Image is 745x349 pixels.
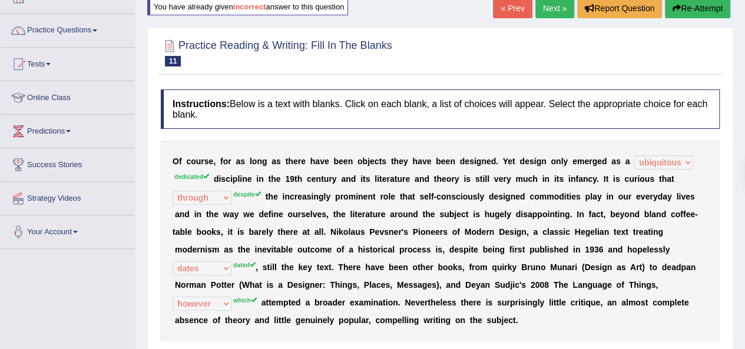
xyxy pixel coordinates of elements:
b: p [335,192,340,201]
b: p [585,192,590,201]
b: e [370,157,375,166]
b: u [645,174,650,184]
a: Your Account [1,215,135,245]
b: v [681,192,686,201]
b: v [320,157,325,166]
b: m [539,192,547,201]
b: o [446,174,452,184]
b: 9 [290,174,294,184]
b: t [321,174,324,184]
b: v [422,157,427,166]
b: t [379,157,382,166]
b: t [268,174,271,184]
b: y [234,210,239,219]
b: r [650,192,653,201]
b: h [661,174,667,184]
b: o [357,157,363,166]
b: , [213,157,216,166]
b: n [583,174,588,184]
b: r [451,174,454,184]
b: a [341,174,346,184]
b: s [466,174,471,184]
b: e [390,192,395,201]
b: m [547,192,554,201]
b: j [367,157,370,166]
b: b [436,157,441,166]
b: r [201,157,204,166]
b: o [191,157,196,166]
b: e [293,157,298,166]
b: n [358,192,363,201]
b: r [402,174,405,184]
b: s [221,174,226,184]
b: g [319,192,324,201]
b: o [554,192,559,201]
b: n [316,174,321,184]
b: e [247,174,252,184]
b: O [173,157,179,166]
b: d [351,174,356,184]
b: e [424,192,429,201]
b: a [625,157,630,166]
b: y [563,157,568,166]
b: s [650,174,654,184]
b: s [469,157,474,166]
b: r [298,157,301,166]
b: a [236,157,240,166]
b: e [250,210,254,219]
b: a [667,174,671,184]
b: s [475,174,480,184]
b: c [307,174,312,184]
b: o [252,157,257,166]
b: s [276,157,281,166]
b: i [377,174,379,184]
b: i [256,174,259,184]
b: t [395,174,398,184]
b: t [373,192,376,201]
sup: despite [233,191,261,198]
b: n [544,174,549,184]
b: e [498,174,503,184]
b: y [592,174,597,184]
b: a [611,157,616,166]
b: e [597,157,602,166]
b: u [397,174,402,184]
b: i [569,192,571,201]
b: n [346,174,351,184]
b: a [175,210,180,219]
b: a [418,157,422,166]
b: u [324,174,329,184]
b: d [602,157,607,166]
b: d [519,157,525,166]
b: r [294,192,297,201]
b: h [402,192,408,201]
b: y [597,192,602,201]
b: . [597,174,599,184]
b: a [663,192,667,201]
b: t [605,174,608,184]
b: g [262,157,267,166]
b: incorrect [233,2,266,11]
b: e [276,174,281,184]
b: n [608,192,614,201]
b: t [400,192,403,201]
b: e [525,157,529,166]
b: e [426,157,431,166]
b: e [442,174,446,184]
h4: Below is a text with blanks. Click on each blank, a list of choices will appear. Select the appro... [161,89,720,129]
b: y [455,174,459,184]
b: r [228,157,231,166]
b: w [223,210,230,219]
b: u [468,192,473,201]
b: y [332,174,337,184]
b: Instructions: [173,99,230,109]
b: t [412,192,415,201]
b: m [577,157,584,166]
b: . [496,157,498,166]
b: t [391,157,394,166]
b: o [441,192,446,201]
b: e [465,157,469,166]
b: r [503,174,506,184]
b: o [640,174,645,184]
b: e [515,192,520,201]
